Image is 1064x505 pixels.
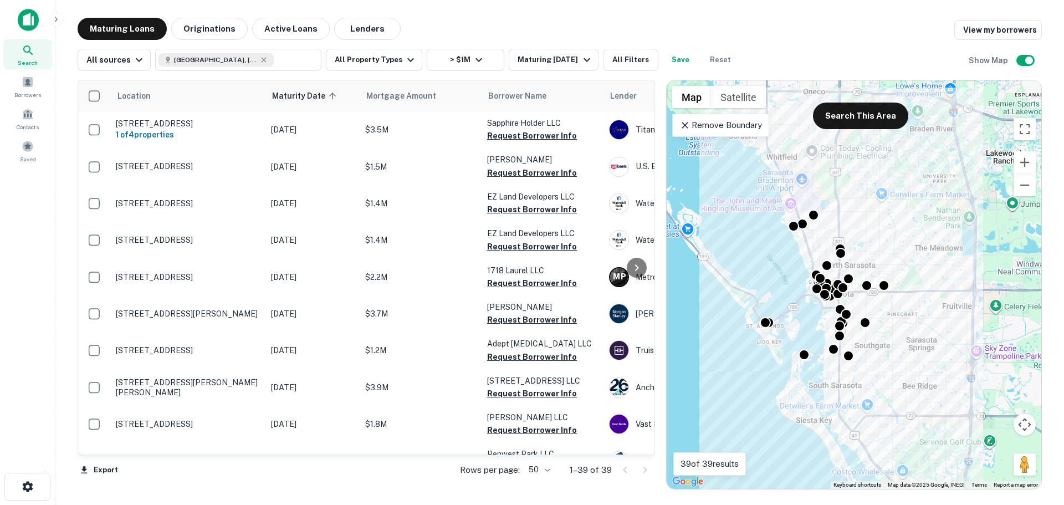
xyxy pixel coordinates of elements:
[610,231,628,249] img: picture
[116,272,260,282] p: [STREET_ADDRESS]
[116,235,260,245] p: [STREET_ADDRESS]
[667,80,1041,489] div: 0 0
[524,462,552,478] div: 50
[1014,118,1036,140] button: Toggle fullscreen view
[610,415,628,433] img: picture
[17,123,39,131] span: Contacts
[487,227,598,239] p: EZ Land Developers LLC
[609,120,775,140] div: Titan Properties Group LLC
[609,451,775,471] div: Gulfside Bank
[669,475,706,489] img: Google
[487,166,577,180] button: Request Borrower Info
[609,340,775,360] div: Truist
[518,53,593,67] div: Maturing [DATE]
[487,375,598,387] p: [STREET_ADDRESS] LLC
[365,418,476,430] p: $1.8M
[365,271,476,283] p: $2.2M
[610,341,628,360] img: picture
[487,387,577,400] button: Request Borrower Info
[116,129,260,141] h6: 1 of 4 properties
[110,80,265,111] th: Location
[487,350,577,364] button: Request Borrower Info
[116,198,260,208] p: [STREET_ADDRESS]
[603,80,781,111] th: Lender
[888,482,965,488] span: Map data ©2025 Google, INEGI
[603,49,658,71] button: All Filters
[610,194,628,213] img: picture
[1014,151,1036,174] button: Zoom in
[487,313,577,327] button: Request Borrower Info
[116,419,260,429] p: [STREET_ADDRESS]
[365,381,476,394] p: $3.9M
[78,18,167,40] button: Maturing Loans
[487,129,577,142] button: Request Borrower Info
[609,378,775,397] div: Anchor Loans
[272,89,340,103] span: Maturity Date
[487,264,598,277] p: 1718 Laurel LLC
[116,345,260,355] p: [STREET_ADDRESS]
[711,86,766,108] button: Show satellite imagery
[365,161,476,173] p: $1.5M
[487,448,598,460] p: Penwest Park LLC
[482,80,603,111] th: Borrower Name
[18,9,39,31] img: capitalize-icon.png
[271,381,354,394] p: [DATE]
[3,72,52,101] a: Borrowers
[509,49,598,71] button: Maturing [DATE]
[1014,453,1036,476] button: Drag Pegman onto the map to open Street View
[3,136,52,166] a: Saved
[116,309,260,319] p: [STREET_ADDRESS][PERSON_NAME]
[271,271,354,283] p: [DATE]
[609,414,775,434] div: Vast Bank
[271,418,354,430] p: [DATE]
[365,197,476,210] p: $1.4M
[360,80,482,111] th: Mortgage Amount
[427,49,504,71] button: > $1M
[20,155,36,164] span: Saved
[116,119,260,129] p: [STREET_ADDRESS]
[669,475,706,489] a: Open this area in Google Maps (opens a new window)
[3,39,52,69] div: Search
[609,230,775,250] div: Waterfall Bank
[487,277,577,290] button: Request Borrower Info
[3,104,52,134] div: Contacts
[14,90,41,99] span: Borrowers
[117,89,151,103] span: Location
[609,267,775,287] div: Metropolitan Property Ventures
[334,18,401,40] button: Lenders
[265,80,360,111] th: Maturity Date
[116,378,260,397] p: [STREET_ADDRESS][PERSON_NAME][PERSON_NAME]
[18,58,38,67] span: Search
[969,54,1010,67] h6: Show Map
[954,20,1042,40] a: View my borrowers
[365,308,476,320] p: $3.7M
[326,49,422,71] button: All Property Types
[663,49,698,71] button: Save your search to get updates of matches that match your search criteria.
[609,157,775,177] div: U.s. Bank
[681,457,739,471] p: 39 of 39 results
[488,89,546,103] span: Borrower Name
[487,154,598,166] p: [PERSON_NAME]
[610,89,637,103] span: Lender
[609,304,775,324] div: [PERSON_NAME] [PERSON_NAME]
[971,482,987,488] a: Terms (opens in new tab)
[1014,414,1036,436] button: Map camera controls
[610,378,628,397] img: picture
[679,119,762,132] p: Remove Boundary
[487,117,598,129] p: Sapphire Holder LLC
[570,463,612,477] p: 1–39 of 39
[613,271,626,283] p: M P
[610,304,628,323] img: picture
[610,452,628,471] img: picture
[271,308,354,320] p: [DATE]
[610,157,628,176] img: picture
[703,49,738,71] button: Reset
[366,89,451,103] span: Mortgage Amount
[609,193,775,213] div: Waterfall Bank
[271,234,354,246] p: [DATE]
[487,338,598,350] p: Adept [MEDICAL_DATA] LLC
[116,161,260,171] p: [STREET_ADDRESS]
[487,424,577,437] button: Request Borrower Info
[460,463,520,477] p: Rows per page:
